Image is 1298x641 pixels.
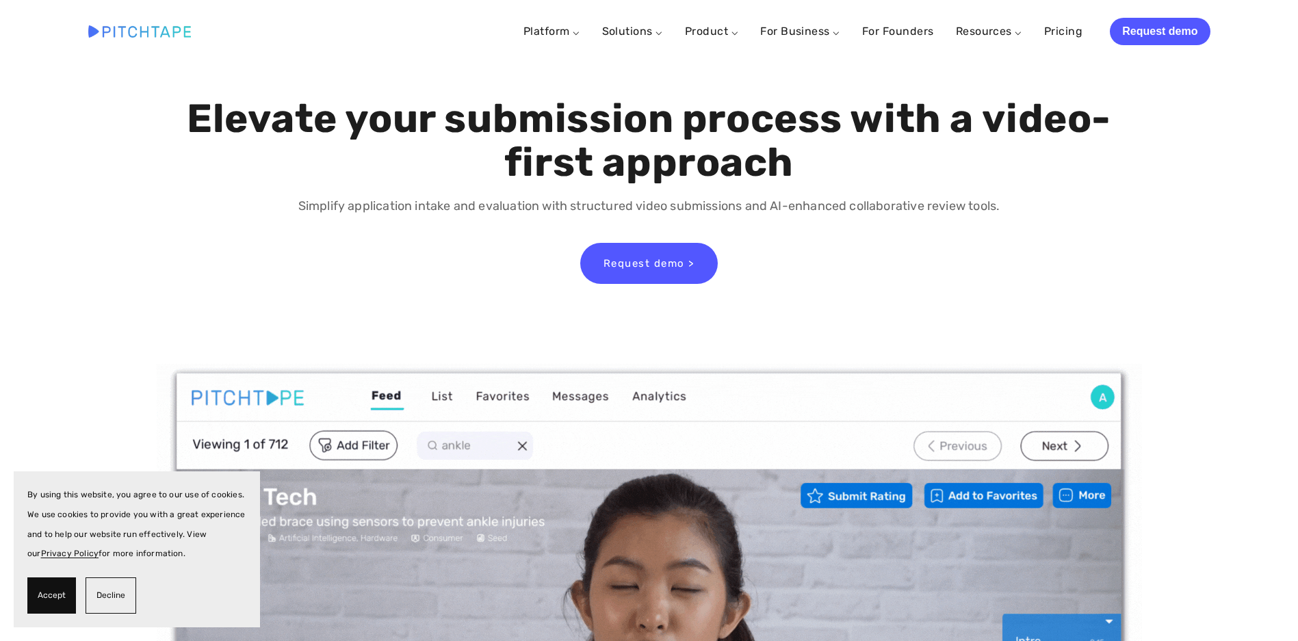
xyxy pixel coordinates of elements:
[183,196,1115,216] p: Simplify application intake and evaluation with structured video submissions and AI-enhanced coll...
[523,25,580,38] a: Platform ⌵
[88,25,191,37] img: Pitchtape | Video Submission Management Software
[685,25,738,38] a: Product ⌵
[183,97,1115,185] h1: Elevate your submission process with a video-first approach
[862,19,934,44] a: For Founders
[27,485,246,564] p: By using this website, you agree to our use of cookies. We use cookies to provide you with a grea...
[956,25,1022,38] a: Resources ⌵
[38,586,66,605] span: Accept
[86,577,136,614] button: Decline
[41,549,99,558] a: Privacy Policy
[602,25,663,38] a: Solutions ⌵
[580,243,718,284] a: Request demo >
[27,577,76,614] button: Accept
[14,471,260,627] section: Cookie banner
[96,586,125,605] span: Decline
[760,25,840,38] a: For Business ⌵
[1110,18,1210,45] a: Request demo
[1044,19,1082,44] a: Pricing
[1230,575,1298,641] iframe: Chat Widget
